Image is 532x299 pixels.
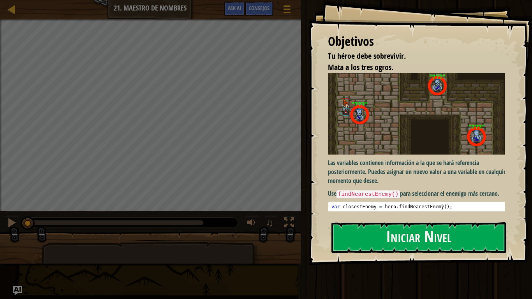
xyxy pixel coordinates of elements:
[245,216,260,232] button: Ajustar volúmen
[249,4,270,12] span: Consejos
[328,51,406,61] span: Tu héroe debe sobrevivir.
[277,2,297,20] button: Mostrar menú del juego
[266,217,273,229] span: ♫
[331,222,506,253] button: Iniciar Nivel
[318,62,503,73] li: Mata a los tres ogros.
[328,33,505,51] div: Objetivos
[228,4,241,12] span: Ask AI
[281,216,297,232] button: Alterna pantalla completa.
[328,62,393,72] span: Mata a los tres ogros.
[328,73,511,155] img: Maestro de nombres
[318,51,503,62] li: Tu héroe debe sobrevivir.
[13,286,22,295] button: Ask AI
[4,216,19,232] button: Ctrl + P: Pause
[264,216,277,232] button: ♫
[224,2,245,16] button: Ask AI
[336,190,400,198] code: findNearestEnemy()
[328,189,511,199] p: Use para seleccionar el enemigo más cercano.
[328,158,511,185] p: Las variables contienen información a la que se hará referencia posteriormente. Puedes asignar un...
